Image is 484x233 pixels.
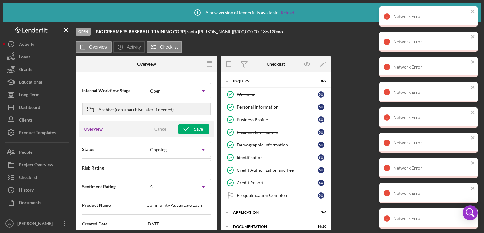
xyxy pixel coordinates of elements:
[237,155,318,160] div: Identification
[147,41,182,53] button: Checklist
[19,158,53,173] div: Project Overview
[8,222,12,225] text: YB
[19,76,42,90] div: Educational
[224,139,328,151] a: Demographic InformationSU
[315,211,326,214] div: 5 / 6
[267,62,285,67] div: Checklist
[3,76,72,88] button: Educational
[16,217,57,231] div: [PERSON_NAME]
[393,216,469,221] div: Network Error
[281,10,294,15] a: Reload
[237,142,318,147] div: Demographic Information
[3,51,72,63] button: Loans
[224,151,328,164] a: IdentificationSU
[76,28,91,36] div: Open
[160,45,178,50] label: Checklist
[82,221,147,227] span: Created Date
[224,88,328,101] a: WelcomeSU
[3,114,72,126] a: Clients
[315,79,326,83] div: 8 / 9
[237,117,318,122] div: Business Profile
[224,101,328,113] a: Personal InformationSU
[471,135,475,141] button: close
[393,14,469,19] div: Network Error
[471,9,475,15] button: close
[19,146,32,160] div: People
[3,63,72,76] button: Grants
[19,171,37,185] div: Checklist
[224,164,328,176] a: Credit Authorization and FeeSU
[318,129,324,135] div: S U
[19,184,34,198] div: History
[145,124,177,134] button: Cancel
[269,29,283,34] div: 120 mo
[19,196,41,211] div: Documents
[233,211,310,214] div: Application
[237,168,318,173] div: Credit Authorization and Fee
[96,29,186,34] div: |
[3,196,72,209] a: Documents
[3,101,72,114] a: Dashboard
[471,85,475,91] button: close
[154,124,168,134] div: Cancel
[82,146,147,152] span: Status
[237,180,318,185] div: Credit Report
[237,92,318,97] div: Welcome
[190,5,294,21] div: A new version of lenderfit is available.
[471,59,475,65] button: close
[3,126,72,139] button: Product Templates
[82,87,147,94] span: Internal Workflow Stage
[19,51,30,65] div: Loans
[19,63,32,77] div: Grants
[393,191,469,196] div: Network Error
[318,142,324,148] div: S U
[224,126,328,139] a: Business InformationSU
[147,203,211,208] span: Community Advantage Loan
[234,29,261,34] div: $100,000.00
[393,165,469,170] div: Network Error
[393,90,469,95] div: Network Error
[89,45,107,50] label: Overview
[393,64,469,69] div: Network Error
[393,39,469,44] div: Network Error
[186,29,234,34] div: Santa [PERSON_NAME] |
[3,158,72,171] button: Project Overview
[318,192,324,199] div: S U
[194,124,203,134] div: Save
[19,38,34,52] div: Activity
[3,217,72,230] button: YB[PERSON_NAME]
[19,88,40,103] div: Long-Term
[318,104,324,110] div: S U
[19,114,32,128] div: Clients
[471,186,475,192] button: close
[318,167,324,173] div: S U
[178,124,209,134] button: Save
[3,146,72,158] a: People
[393,140,469,145] div: Network Error
[84,126,103,132] h3: Overview
[3,184,72,196] button: History
[82,183,147,190] span: Sentiment Rating
[137,62,156,67] div: Overview
[224,113,328,126] a: Business ProfileSU
[237,105,318,110] div: Personal Information
[315,225,326,229] div: 14 / 20
[147,221,211,226] span: [DATE]
[237,193,318,198] div: Prequalification Complete
[3,38,72,51] button: Activity
[3,88,72,101] button: Long-Term
[463,205,478,220] div: Open Intercom Messenger
[82,103,211,115] button: Archive (can unarchive later if needed)
[150,147,167,152] div: Ongoing
[233,79,310,83] div: Inquiry
[98,103,174,115] div: Archive (can unarchive later if needed)
[318,116,324,123] div: S U
[224,176,328,189] a: Credit ReportSU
